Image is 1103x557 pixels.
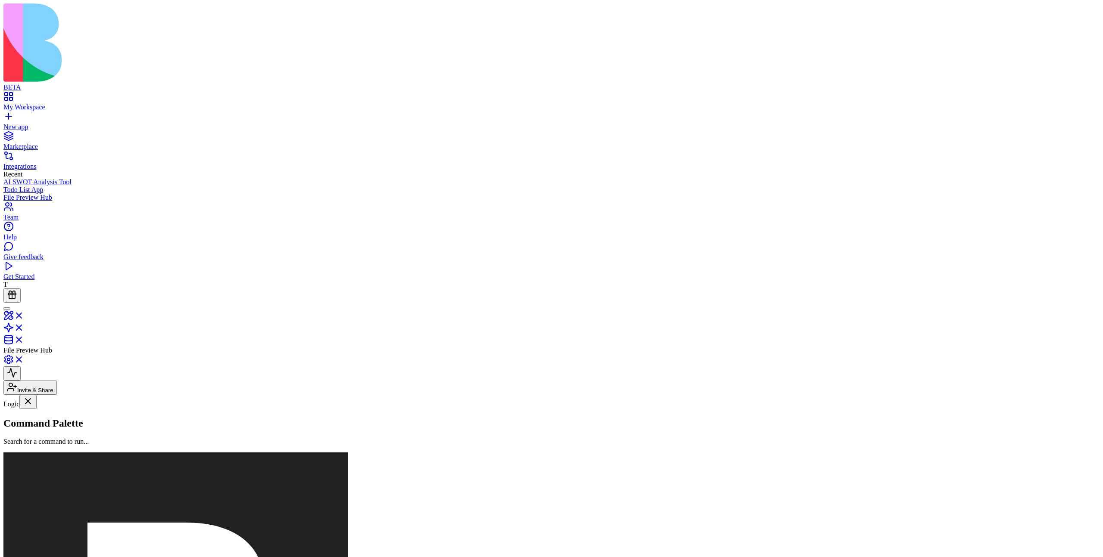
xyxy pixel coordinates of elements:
a: Help [3,226,1100,241]
a: My Workspace [3,96,1100,111]
div: Get Started [3,273,1100,281]
a: Todo List App [3,186,1100,194]
a: BETA [3,76,1100,91]
a: AI SWOT Analysis Tool [3,178,1100,186]
a: Integrations [3,155,1100,170]
a: Marketplace [3,135,1100,151]
a: New app [3,115,1100,131]
span: T [3,281,8,288]
div: Give feedback [3,253,1100,261]
a: Get Started [3,265,1100,281]
div: Team [3,214,1100,221]
a: File Preview Hub [3,194,1100,201]
a: Team [3,206,1100,221]
div: New app [3,123,1100,131]
div: Help [3,233,1100,241]
span: Recent [3,170,22,178]
h2: Command Palette [3,418,1100,429]
span: Logic [3,400,19,408]
span: File Preview Hub [3,347,52,354]
a: Give feedback [3,245,1100,261]
button: Invite & Share [3,381,57,395]
div: Integrations [3,163,1100,170]
div: Marketplace [3,143,1100,151]
img: logo [3,3,350,82]
div: My Workspace [3,103,1100,111]
p: Search for a command to run... [3,438,1100,446]
div: BETA [3,84,1100,91]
